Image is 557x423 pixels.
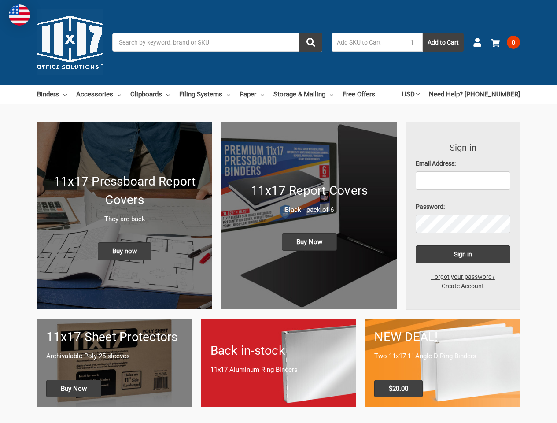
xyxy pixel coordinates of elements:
[365,319,520,406] a: 11x17 Binder 2-pack only $20.00 NEW DEAL! Two 11x17 1" Angle-D Ring Binders $20.00
[343,85,375,104] a: Free Offers
[46,172,203,209] h1: 11x17 Pressboard Report Covers
[332,33,402,52] input: Add SKU to Cart
[46,328,183,346] h1: 11x17 Sheet Protectors
[46,380,101,397] span: Buy Now
[374,328,511,346] h1: NEW DEAL!
[231,182,387,200] h1: 11x17 Report Covers
[210,341,347,360] h1: Back in-stock
[37,9,103,75] img: 11x17.com
[240,85,264,104] a: Paper
[201,319,356,406] a: Back in-stock 11x17 Aluminum Ring Binders
[76,85,121,104] a: Accessories
[273,85,333,104] a: Storage & Mailing
[37,319,192,406] a: 11x17 sheet protectors 11x17 Sheet Protectors Archivalable Poly 25 sleeves Buy Now
[46,351,183,361] p: Archivalable Poly 25 sleeves
[423,33,464,52] button: Add to Cart
[402,85,420,104] a: USD
[37,122,212,309] a: New 11x17 Pressboard Binders 11x17 Pressboard Report Covers They are back Buy now
[491,31,520,54] a: 0
[416,141,511,154] h3: Sign in
[426,272,500,282] a: Forgot your password?
[282,233,337,251] span: Buy Now
[98,242,151,260] span: Buy now
[416,245,511,263] input: Sign in
[112,33,322,52] input: Search by keyword, brand or SKU
[416,159,511,168] label: Email Address:
[130,85,170,104] a: Clipboards
[210,365,347,375] p: 11x17 Aluminum Ring Binders
[437,282,489,291] a: Create Account
[37,85,67,104] a: Binders
[231,205,387,215] p: Black - pack of 6
[46,214,203,224] p: They are back
[429,85,520,104] a: Need Help? [PHONE_NUMBER]
[37,122,212,309] img: New 11x17 Pressboard Binders
[374,351,511,361] p: Two 11x17 1" Angle-D Ring Binders
[179,85,230,104] a: Filing Systems
[507,36,520,49] span: 0
[416,202,511,211] label: Password:
[9,4,30,26] img: duty and tax information for United States
[221,122,397,309] img: 11x17 Report Covers
[221,122,397,309] a: 11x17 Report Covers 11x17 Report Covers Black - pack of 6 Buy Now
